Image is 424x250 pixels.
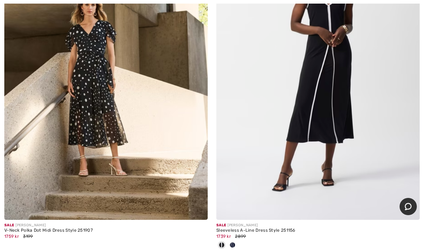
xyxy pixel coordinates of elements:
[400,198,417,216] iframe: Opens a widget where you can chat to one of our agents
[4,223,208,228] div: [PERSON_NAME]
[235,234,246,239] span: 2899
[216,228,420,233] div: Sleeveless A-Line Dress Style 251156
[4,234,19,239] span: 1759 kr
[216,223,226,227] span: Sale
[4,223,14,227] span: Sale
[216,223,420,228] div: [PERSON_NAME]
[4,228,208,233] div: V-Neck Polka Dot Midi Dress Style 251907
[216,234,231,239] span: 1739 kr
[23,234,33,239] span: 3199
